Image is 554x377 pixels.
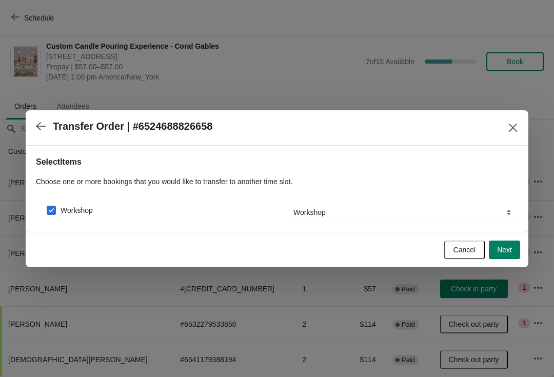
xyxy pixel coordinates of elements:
[36,156,518,168] h2: Select Items
[53,121,212,132] h2: Transfer Order | #6524688826658
[36,176,518,187] p: Choose one or more bookings that you would like to transfer to another time slot.
[489,241,520,259] button: Next
[504,118,522,137] button: Close
[444,241,485,259] button: Cancel
[497,246,512,254] span: Next
[453,246,476,254] span: Cancel
[61,205,93,215] span: Workshop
